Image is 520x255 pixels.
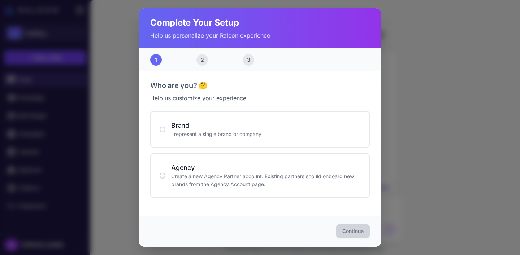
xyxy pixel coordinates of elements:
h2: Complete Your Setup [150,17,370,28]
p: Help us personalize your Raleon experience [150,31,370,40]
h4: Agency [171,163,360,172]
div: 3 [243,54,254,66]
p: Create a new Agency Partner account. Existing partners should onboard new brands from the Agency ... [171,172,360,188]
p: Help us customize your experience [150,94,370,102]
h3: Who are you? 🤔 [150,80,370,91]
button: Continue [336,224,370,238]
div: 2 [196,54,208,66]
div: 1 [150,54,162,66]
span: Continue [342,228,364,235]
h4: Brand [171,120,360,130]
p: I represent a single brand or company [171,130,360,138]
